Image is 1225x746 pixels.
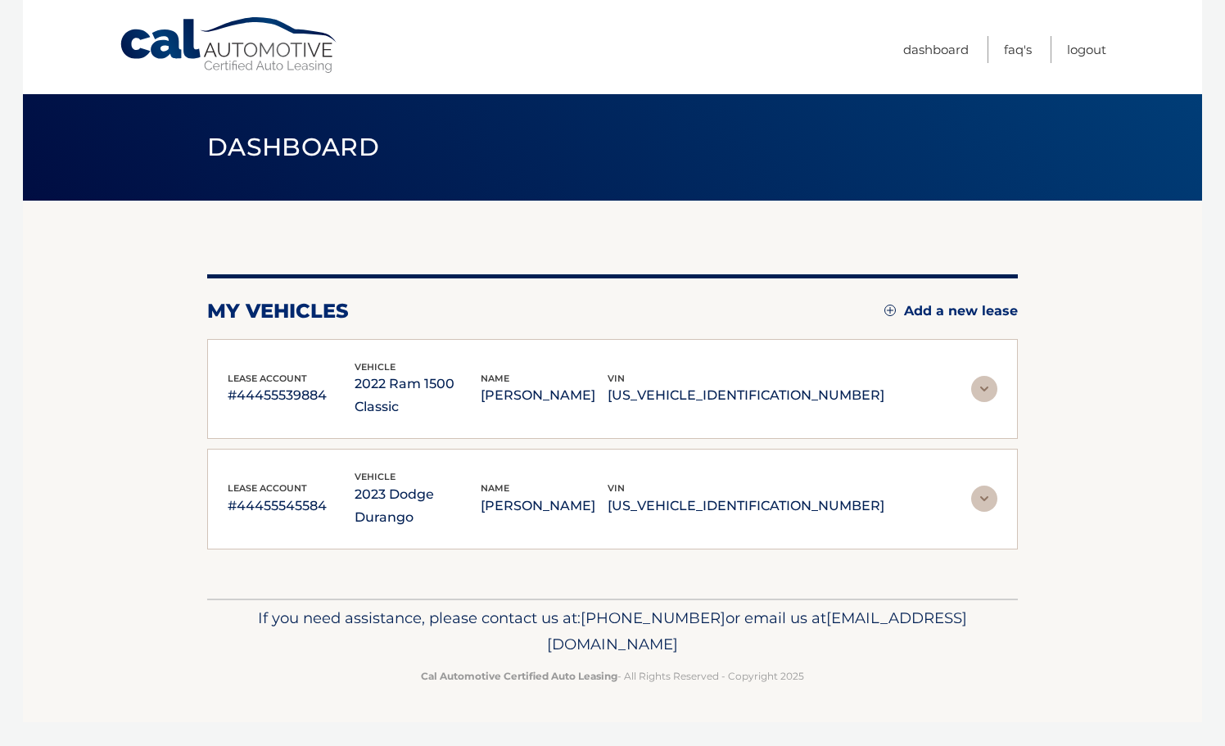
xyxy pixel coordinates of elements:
a: Logout [1067,36,1106,63]
a: Dashboard [903,36,969,63]
strong: Cal Automotive Certified Auto Leasing [421,670,617,682]
span: name [481,373,509,384]
p: #44455545584 [228,495,355,518]
p: [US_VEHICLE_IDENTIFICATION_NUMBER] [608,495,884,518]
a: Cal Automotive [119,16,340,75]
span: vin [608,482,625,494]
p: 2023 Dodge Durango [355,483,481,529]
span: [EMAIL_ADDRESS][DOMAIN_NAME] [547,608,967,653]
span: vehicle [355,471,396,482]
p: #44455539884 [228,384,355,407]
p: [PERSON_NAME] [481,495,608,518]
p: - All Rights Reserved - Copyright 2025 [218,667,1007,685]
span: name [481,482,509,494]
span: vin [608,373,625,384]
p: [PERSON_NAME] [481,384,608,407]
span: Dashboard [207,132,379,162]
a: Add a new lease [884,303,1018,319]
p: 2022 Ram 1500 Classic [355,373,481,418]
span: lease account [228,373,307,384]
img: accordion-rest.svg [971,486,997,512]
span: [PHONE_NUMBER] [581,608,726,627]
span: lease account [228,482,307,494]
p: If you need assistance, please contact us at: or email us at [218,605,1007,658]
img: add.svg [884,305,896,316]
h2: my vehicles [207,299,349,323]
a: FAQ's [1004,36,1032,63]
p: [US_VEHICLE_IDENTIFICATION_NUMBER] [608,384,884,407]
span: vehicle [355,361,396,373]
img: accordion-rest.svg [971,376,997,402]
